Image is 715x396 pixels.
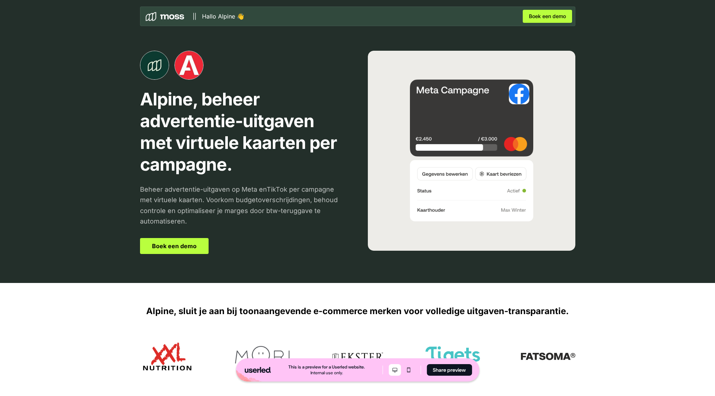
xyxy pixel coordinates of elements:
[193,12,196,21] p: ||
[288,364,365,370] div: This is a preview for a Userled website.
[402,364,415,376] button: Mobile mode
[140,238,209,254] a: Boek een demo
[311,370,343,376] div: Internal use only.
[523,10,572,23] a: Boek een demo
[202,12,244,21] p: Hallo Alpine 👋
[389,364,401,376] button: Desktop mode
[140,88,348,175] p: Alpine, beheer advertentie-uitgaven met virtuele kaarten per campagne.
[146,305,569,318] p: Alpine, sluit je aan bij toonaangevende e-commerce merken voor volledige uitgaven-transparantie.
[140,184,348,226] p: Beheer advertentie-uitgaven op Meta enTikTok per campagne met virtuele kaarten. Voorkom budgetove...
[427,364,472,376] button: Share preview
